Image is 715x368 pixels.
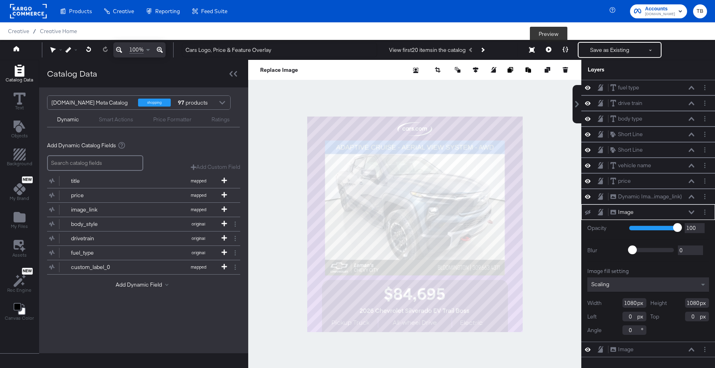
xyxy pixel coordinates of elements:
label: Left [587,313,596,321]
button: Text [9,91,30,113]
div: drive train [618,99,642,107]
button: Layer Options [701,161,709,170]
button: Save as Existing [579,43,641,57]
button: Accounts[DOMAIN_NAME] [630,4,687,18]
button: vehicle name [610,161,652,170]
button: Layer Options [701,130,709,138]
div: image_linkmapped [47,203,240,217]
button: Replace Image [260,66,298,74]
span: Catalog Data [6,77,33,83]
button: fuel_typeoriginal [47,246,230,260]
div: image_link [71,206,129,214]
div: Layers [588,66,669,73]
div: Short Line [618,146,643,154]
button: Layer Options [701,177,709,185]
button: body_styleoriginal [47,217,230,231]
button: titlemapped [47,174,230,188]
label: Height [650,299,667,307]
div: fuel_type [71,249,129,257]
label: Opacity [587,224,623,232]
div: Dynamic [57,116,79,123]
strong: 97 [177,96,186,109]
span: mapped [176,178,220,184]
span: [DOMAIN_NAME] [645,11,675,18]
span: mapped [176,264,220,270]
div: body type [618,115,642,123]
button: Layer Options [701,115,709,123]
div: vehicle name [618,162,651,169]
div: price [71,192,129,199]
button: custom_label_0mapped [47,260,230,274]
button: Assets [8,237,32,261]
span: Assets [12,252,27,258]
button: pricemapped [47,188,230,202]
button: Next Product [477,43,488,57]
button: fuel type [610,83,640,92]
button: Layer Options [701,208,709,216]
button: Dynamic Ima...image_link) [610,192,682,201]
input: Search catalog fields [47,155,143,171]
button: Add Files [6,210,33,232]
div: View first 20 items in the catalog [389,46,466,54]
button: Add Dynamic Field [116,281,172,289]
div: shopping [138,99,171,107]
button: Short Line [610,146,643,154]
div: price [618,177,631,185]
span: original [176,235,220,241]
span: Canvas Color [5,315,34,321]
span: My Brand [10,195,29,202]
button: Add Text [6,119,33,141]
span: Objects [11,133,28,139]
span: Add Dynamic Catalog Fields [47,142,116,149]
button: Layer Options [701,192,709,201]
button: drive train [610,99,643,107]
div: Dynamic Ima...image_link) [618,193,682,200]
span: Creative [113,8,134,14]
div: titlemapped [47,174,240,188]
span: TB [696,7,704,16]
div: Smart Actions [99,116,133,123]
span: 100% [129,46,144,53]
button: Add Custom Field [191,163,240,171]
div: custom_label_0 [71,263,129,271]
button: Image [610,345,634,354]
svg: Paste image [525,67,531,73]
a: Creative Home [40,28,77,34]
span: Reporting [155,8,180,14]
span: My Files [11,223,28,230]
span: original [176,221,220,227]
span: Products [69,8,92,14]
span: Scaling [591,281,609,288]
button: Paste image [525,66,533,74]
div: Ratings [211,116,230,123]
span: / [29,28,40,34]
div: [DOMAIN_NAME] Meta Catalog [51,96,132,109]
span: Creative [8,28,29,34]
button: Layer Options [701,99,709,107]
span: New [22,177,33,182]
span: original [176,250,220,255]
button: NewMy Brand [5,175,34,204]
button: Layer Options [701,83,709,92]
span: Accounts [645,5,675,13]
div: Catalog Data [47,68,97,79]
button: NewRec Engine [2,266,36,296]
div: fuel type [618,84,639,91]
span: Feed Suite [201,8,227,14]
div: drivetrain [71,235,129,242]
div: custom_label_0mapped [47,260,240,274]
div: Image fill setting [587,267,709,275]
span: mapped [176,207,220,212]
span: New [22,269,33,274]
div: pricemapped [47,188,240,202]
div: products [177,96,201,109]
div: Short Line [618,131,643,138]
div: Price Formatter [153,116,192,123]
button: Add Rectangle [1,63,38,85]
div: body_style [71,220,129,228]
svg: Copy image [508,67,513,73]
svg: Remove background [413,67,419,73]
label: Top [650,313,659,321]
